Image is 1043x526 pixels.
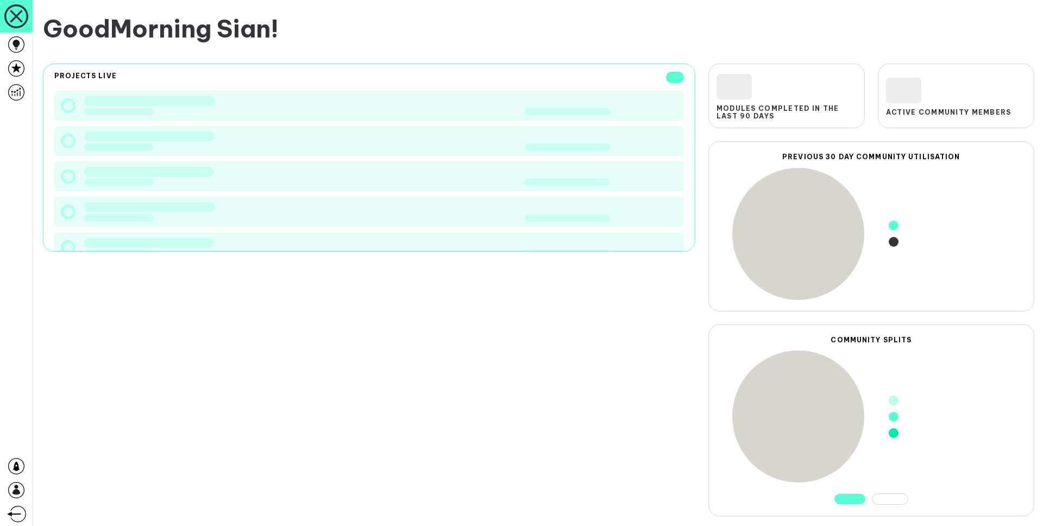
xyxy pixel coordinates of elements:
span: 10 [666,72,684,83]
button: gender [834,494,865,504]
h2: Projects live [54,72,117,83]
span: Active Community Members [886,109,1011,116]
h2: Previous 30 day Community Utilisation [719,153,1024,161]
span: Sian ! [217,13,279,44]
button: ethnicity [872,493,908,505]
span: Modules completed in the last 90 days [717,105,857,120]
h2: Community Splits [719,336,1024,344]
